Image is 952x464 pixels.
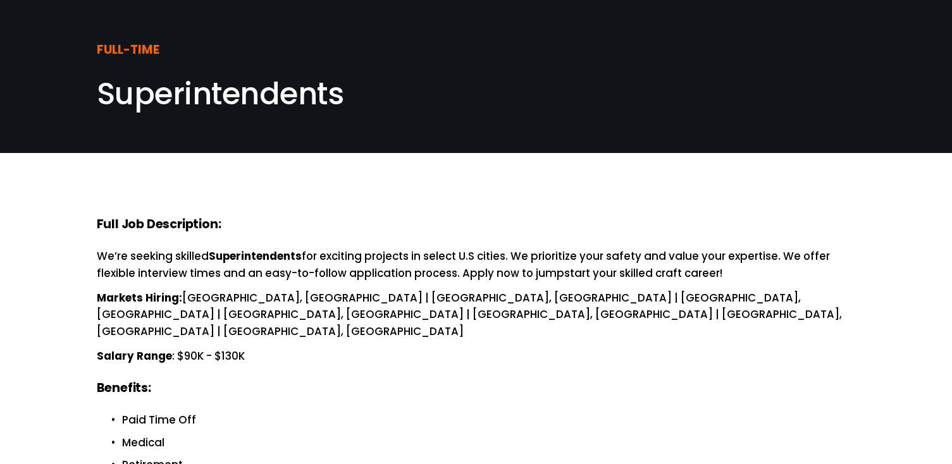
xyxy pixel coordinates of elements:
strong: Benefits: [97,379,151,396]
strong: Full Job Description: [97,216,221,233]
strong: Salary Range [97,348,172,363]
p: Paid Time Off [122,412,856,429]
strong: Markets Hiring: [97,290,182,305]
p: We’re seeking skilled for exciting projects in select U.S cities. We prioritize your safety and v... [97,248,856,282]
strong: FULL-TIME [97,41,159,58]
span: Superintendents [97,73,344,115]
p: [GEOGRAPHIC_DATA], [GEOGRAPHIC_DATA] | [GEOGRAPHIC_DATA], [GEOGRAPHIC_DATA] | [GEOGRAPHIC_DATA], ... [97,290,856,341]
strong: Superintendents [209,248,302,264]
p: Medical [122,434,856,451]
p: : $90K - $130K [97,348,856,365]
